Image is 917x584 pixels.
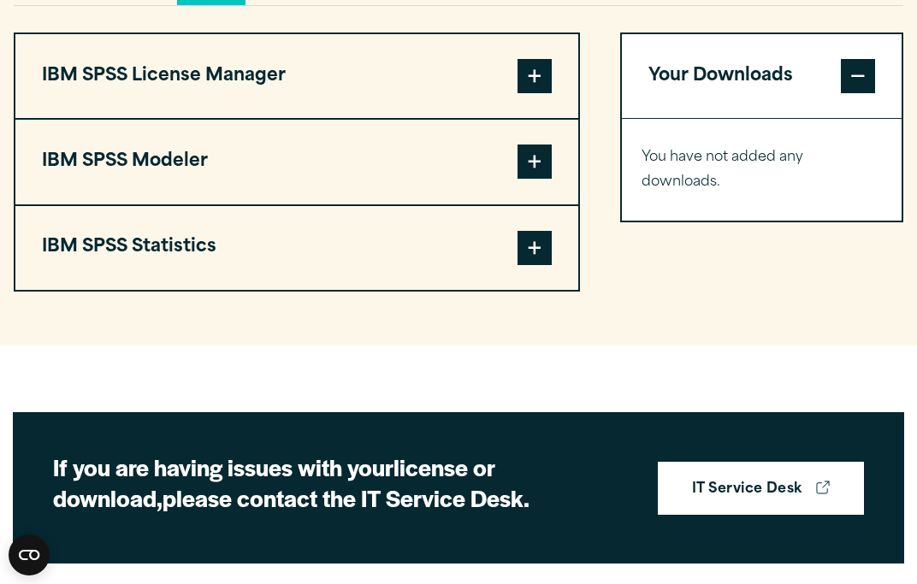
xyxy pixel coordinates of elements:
[9,534,50,575] button: Open CMP widget
[692,479,802,501] strong: IT Service Desk
[53,452,631,513] h2: If you are having issues with your please contact the IT Service Desk.
[15,120,578,204] button: IBM SPSS Modeler
[15,206,578,290] button: IBM SPSS Statistics
[15,34,578,118] button: IBM SPSS License Manager
[622,34,902,118] button: Your Downloads
[642,145,881,195] p: You have not added any downloads.
[658,462,864,515] a: IT Service Desk
[53,451,495,514] strong: license or download,
[622,118,902,221] div: Your Downloads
